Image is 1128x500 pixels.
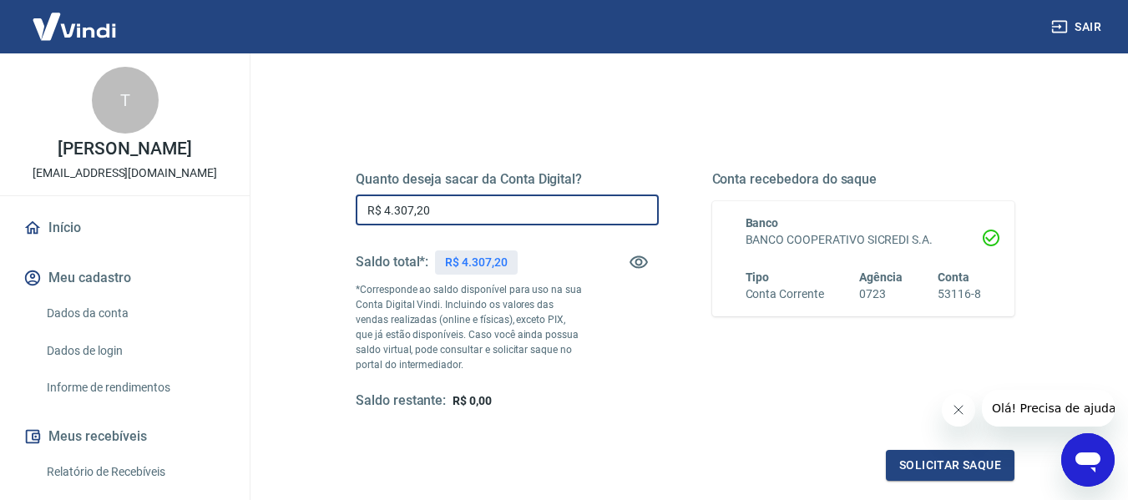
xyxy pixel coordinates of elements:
h6: BANCO COOPERATIVO SICREDI S.A. [746,231,982,249]
div: T [92,67,159,134]
h5: Saldo restante: [356,392,446,410]
h6: Conta Corrente [746,285,824,303]
a: Dados da conta [40,296,230,331]
span: Olá! Precisa de ajuda? [10,12,140,25]
iframe: Botão para abrir a janela de mensagens [1061,433,1115,487]
button: Sair [1048,12,1108,43]
h5: Quanto deseja sacar da Conta Digital? [356,171,659,188]
a: Informe de rendimentos [40,371,230,405]
p: [EMAIL_ADDRESS][DOMAIN_NAME] [33,164,217,182]
img: Vindi [20,1,129,52]
p: R$ 4.307,20 [445,254,507,271]
iframe: Fechar mensagem [942,393,975,427]
span: Tipo [746,270,770,284]
span: Banco [746,216,779,230]
span: Agência [859,270,903,284]
a: Relatório de Recebíveis [40,455,230,489]
a: Início [20,210,230,246]
iframe: Mensagem da empresa [982,390,1115,427]
button: Meus recebíveis [20,418,230,455]
span: Conta [938,270,969,284]
span: R$ 0,00 [453,394,492,407]
h6: 0723 [859,285,903,303]
button: Meu cadastro [20,260,230,296]
p: [PERSON_NAME] [58,140,191,158]
p: *Corresponde ao saldo disponível para uso na sua Conta Digital Vindi. Incluindo os valores das ve... [356,282,583,372]
button: Solicitar saque [886,450,1014,481]
h6: 53116-8 [938,285,981,303]
h5: Saldo total*: [356,254,428,270]
h5: Conta recebedora do saque [712,171,1015,188]
a: Dados de login [40,334,230,368]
